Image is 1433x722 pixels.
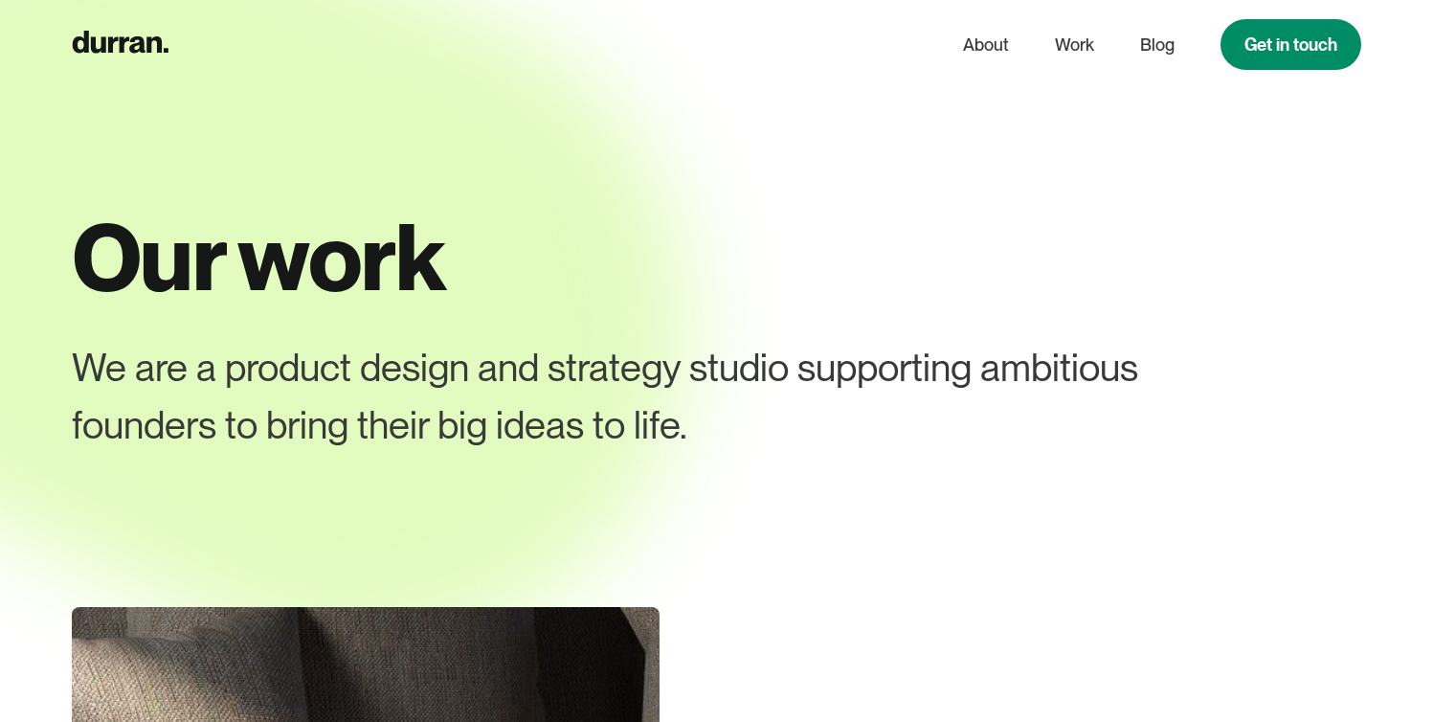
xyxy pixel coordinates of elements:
[1220,19,1361,70] a: Get in touch
[72,339,1233,454] div: We are a product design and strategy studio supporting ambitious founders to bring their big idea...
[1140,27,1175,63] a: Blog
[1055,27,1094,63] a: Work
[72,26,168,63] a: home
[72,207,1361,308] h1: Our work
[963,27,1009,63] a: About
